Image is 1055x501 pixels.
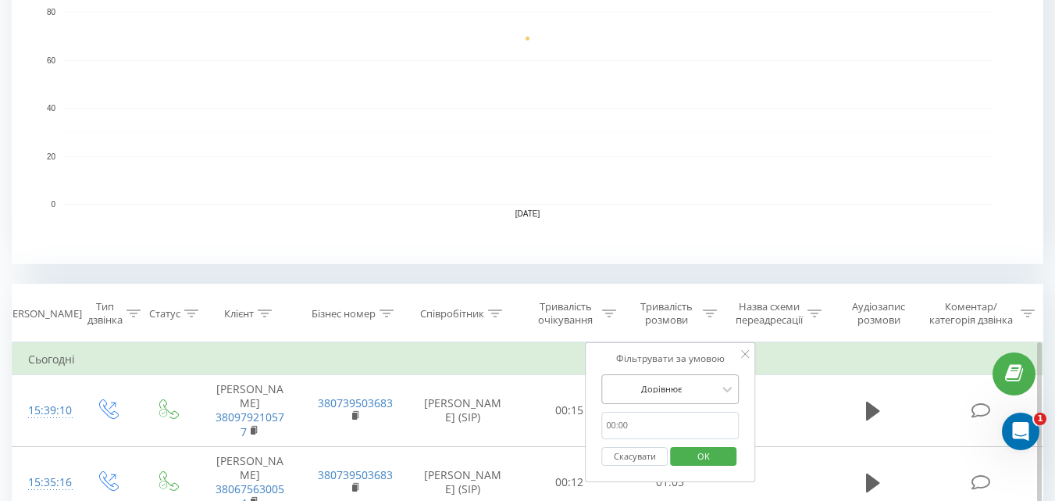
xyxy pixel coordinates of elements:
[12,344,1043,375] td: Сьогодні
[420,307,484,320] div: Співробітник
[51,200,55,209] text: 0
[47,8,56,16] text: 80
[1034,413,1046,425] span: 1
[28,467,61,498] div: 15:35:16
[670,447,736,467] button: OK
[47,104,56,113] text: 40
[601,351,739,367] div: Фільтрувати за умовою
[312,307,376,320] div: Бізнес номер
[28,395,61,426] div: 15:39:10
[839,300,918,327] div: Аудіозапис розмови
[515,209,540,218] text: [DATE]
[1002,413,1039,450] iframe: Intercom live chat
[149,307,180,320] div: Статус
[519,375,620,447] td: 00:15
[47,56,56,65] text: 60
[224,307,254,320] div: Клієнт
[601,412,739,439] input: 00:00
[3,307,82,320] div: [PERSON_NAME]
[198,375,302,447] td: [PERSON_NAME]
[318,467,393,482] a: 380739503683
[735,300,804,327] div: Назва схеми переадресації
[318,395,393,410] a: 380739503683
[87,300,123,327] div: Тип дзвінка
[925,300,1017,327] div: Коментар/категорія дзвінка
[533,300,598,327] div: Тривалість очікування
[407,375,519,447] td: [PERSON_NAME] (SIP)
[47,152,56,161] text: 20
[216,410,284,438] a: 380979210577
[682,444,725,468] span: OK
[601,447,668,467] button: Скасувати
[634,300,699,327] div: Тривалість розмови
